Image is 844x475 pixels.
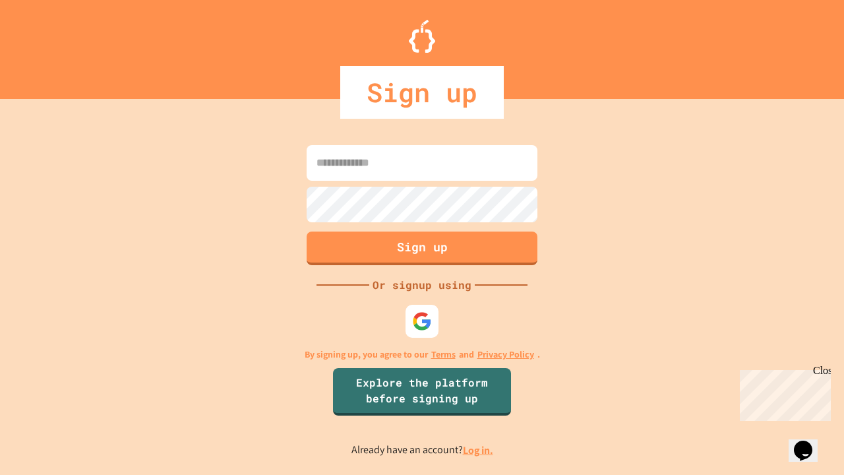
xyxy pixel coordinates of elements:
[369,277,475,293] div: Or signup using
[477,348,534,362] a: Privacy Policy
[340,66,504,119] div: Sign up
[735,365,831,421] iframe: chat widget
[305,348,540,362] p: By signing up, you agree to our and .
[5,5,91,84] div: Chat with us now!Close
[412,311,432,331] img: google-icon.svg
[351,442,493,459] p: Already have an account?
[333,368,511,416] a: Explore the platform before signing up
[789,422,831,462] iframe: chat widget
[409,20,435,53] img: Logo.svg
[431,348,456,362] a: Terms
[463,443,493,457] a: Log in.
[307,232,537,265] button: Sign up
